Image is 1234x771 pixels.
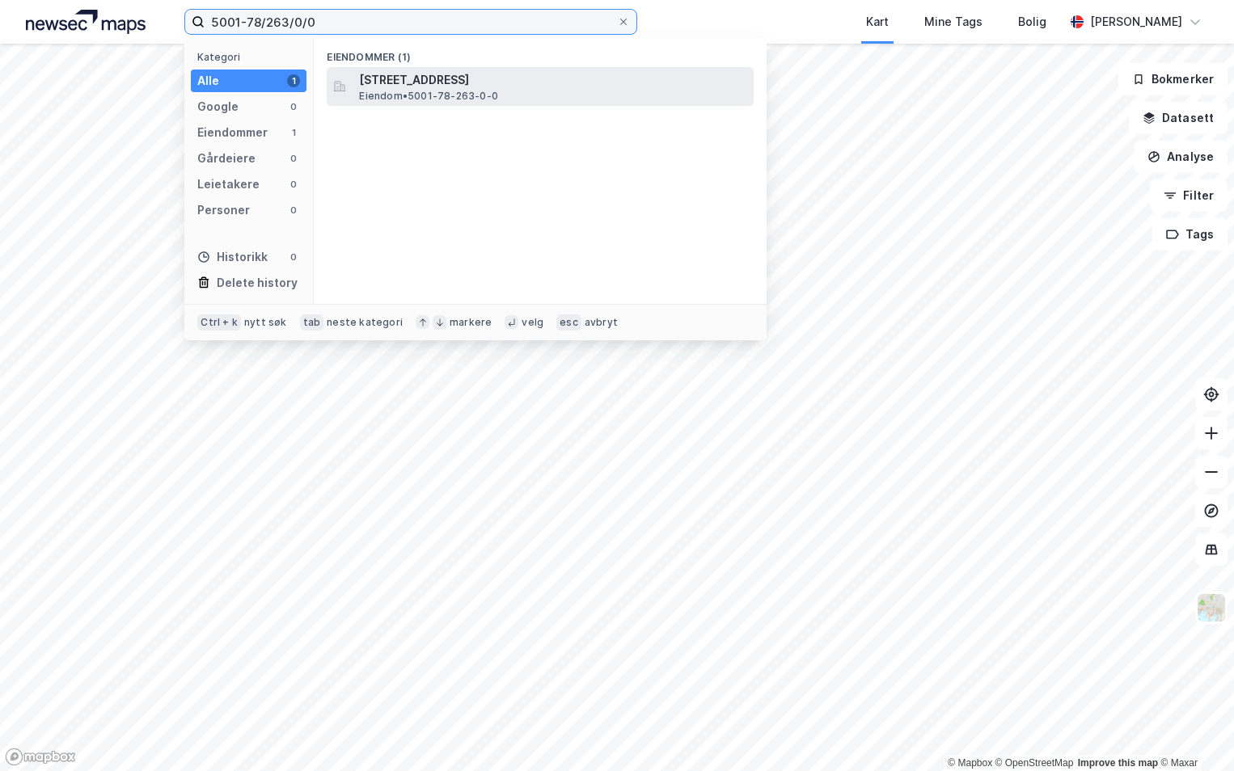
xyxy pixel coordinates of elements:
[26,10,146,34] img: logo.a4113a55bc3d86da70a041830d287a7e.svg
[585,316,618,329] div: avbryt
[197,97,239,116] div: Google
[1129,102,1228,134] button: Datasett
[5,748,76,766] a: Mapbox homepage
[217,273,298,293] div: Delete history
[197,51,306,63] div: Kategori
[197,123,268,142] div: Eiendommer
[197,71,219,91] div: Alle
[287,152,300,165] div: 0
[359,70,747,90] span: [STREET_ADDRESS]
[314,38,767,67] div: Eiendommer (1)
[287,178,300,191] div: 0
[1078,757,1158,769] a: Improve this map
[1196,592,1227,623] img: Z
[287,74,300,87] div: 1
[327,316,403,329] div: neste kategori
[197,149,256,168] div: Gårdeiere
[995,757,1074,769] a: OpenStreetMap
[1134,141,1228,173] button: Analyse
[948,757,992,769] a: Mapbox
[205,10,617,34] input: Søk på adresse, matrikkel, gårdeiere, leietakere eller personer
[1152,218,1228,251] button: Tags
[1090,12,1182,32] div: [PERSON_NAME]
[197,247,268,267] div: Historikk
[866,12,889,32] div: Kart
[197,314,241,331] div: Ctrl + k
[924,12,983,32] div: Mine Tags
[450,316,492,329] div: markere
[244,316,287,329] div: nytt søk
[1118,63,1228,95] button: Bokmerker
[1153,693,1234,771] iframe: Chat Widget
[197,200,250,220] div: Personer
[287,204,300,217] div: 0
[300,314,324,331] div: tab
[197,175,260,194] div: Leietakere
[359,90,498,103] span: Eiendom • 5001-78-263-0-0
[287,251,300,263] div: 0
[556,314,581,331] div: esc
[1018,12,1046,32] div: Bolig
[287,100,300,113] div: 0
[1150,179,1228,212] button: Filter
[287,126,300,139] div: 1
[522,316,543,329] div: velg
